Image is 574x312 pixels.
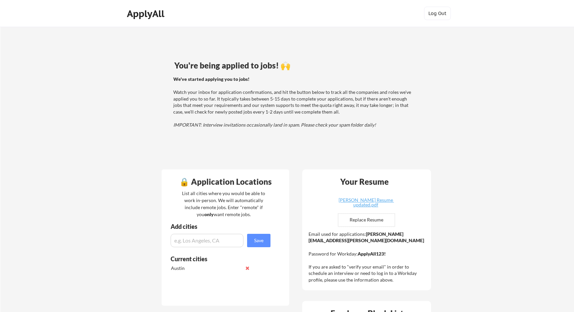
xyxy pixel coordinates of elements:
[358,251,386,257] strong: ApplyAll123!
[171,234,243,247] input: e.g. Los Angeles, CA
[331,178,397,186] div: Your Resume
[178,190,269,218] div: List all cities where you would be able to work in-person. We will automatically include remote j...
[173,122,376,128] em: IMPORTANT: Interview invitations occasionally land in spam. Please check your spam folder daily!
[173,76,414,128] div: Watch your inbox for application confirmations, and hit the button below to track all the compani...
[173,76,249,82] strong: We've started applying you to jobs!
[163,178,288,186] div: 🔒 Application Locations
[171,256,263,262] div: Current cities
[171,265,241,272] div: Austin
[424,7,451,20] button: Log Out
[309,231,426,283] div: Email used for applications: Password for Workday: If you are asked to "verify your email" in ord...
[326,198,405,207] div: [PERSON_NAME] Resume updated.pdf
[326,198,405,208] a: [PERSON_NAME] Resume updated.pdf
[247,234,270,247] button: Save
[174,61,415,69] div: You're being applied to jobs! 🙌
[171,223,272,229] div: Add cities
[127,8,166,19] div: ApplyAll
[309,231,424,244] strong: [PERSON_NAME][EMAIL_ADDRESS][PERSON_NAME][DOMAIN_NAME]
[204,211,214,217] strong: only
